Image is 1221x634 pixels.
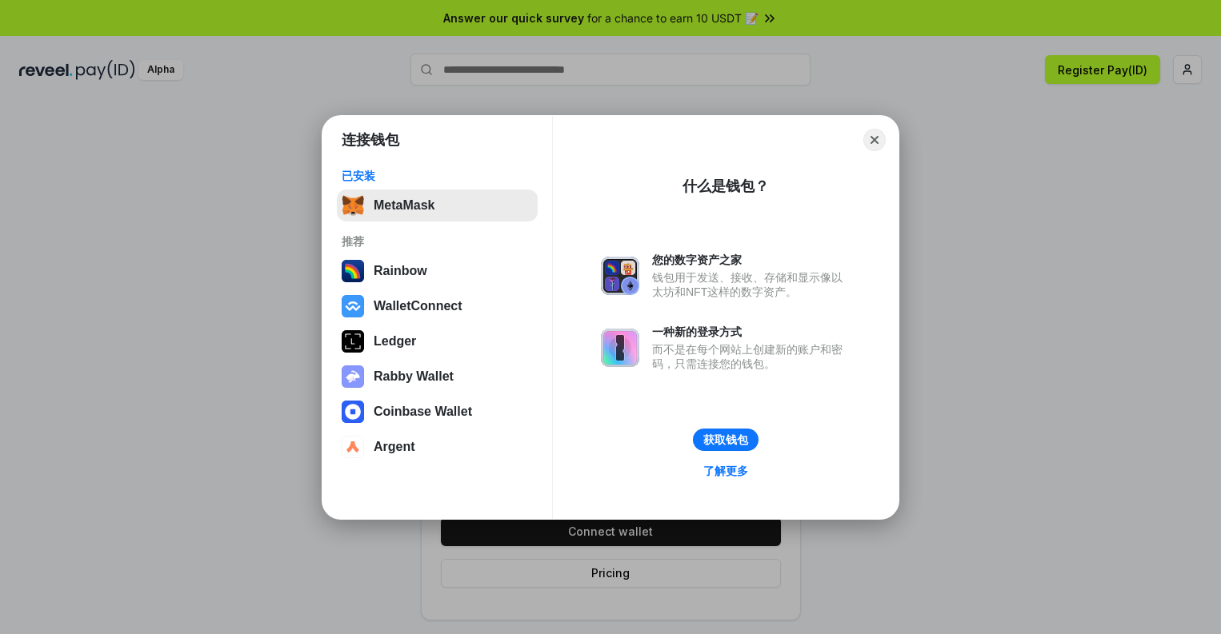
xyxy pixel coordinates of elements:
img: svg+xml,%3Csvg%20width%3D%2228%22%20height%3D%2228%22%20viewBox%3D%220%200%2028%2028%22%20fill%3D... [342,295,364,317]
div: 一种新的登录方式 [652,325,851,339]
button: Rainbow [337,255,538,287]
img: svg+xml,%3Csvg%20xmlns%3D%22http%3A%2F%2Fwww.w3.org%2F2000%2Fsvg%22%20fill%3D%22none%22%20viewBox... [342,365,364,388]
div: Rainbow [374,264,427,278]
button: Ledger [337,325,538,357]
div: Ledger [374,334,416,349]
div: 您的数字资产之家 [652,253,851,267]
div: 已安装 [342,169,533,183]
div: 什么是钱包？ [683,177,769,196]
div: 推荐 [342,234,533,249]
div: Rabby Wallet [374,369,454,384]
div: 了解更多 [703,464,748,478]
img: svg+xml,%3Csvg%20xmlns%3D%22http%3A%2F%2Fwww.w3.org%2F2000%2Fsvg%22%20width%3D%2228%22%20height%3... [342,330,364,353]
div: Argent [374,440,415,454]
button: Argent [337,431,538,463]
div: 钱包用于发送、接收、存储和显示像以太坊和NFT这样的数字资产。 [652,270,851,299]
button: WalletConnect [337,290,538,322]
img: svg+xml,%3Csvg%20width%3D%22120%22%20height%3D%22120%22%20viewBox%3D%220%200%20120%20120%22%20fil... [342,260,364,282]
div: Coinbase Wallet [374,405,472,419]
div: 获取钱包 [703,433,748,447]
button: Rabby Wallet [337,361,538,393]
button: Close [863,129,886,151]
button: 获取钱包 [693,429,759,451]
h1: 连接钱包 [342,130,399,150]
img: svg+xml,%3Csvg%20xmlns%3D%22http%3A%2F%2Fwww.w3.org%2F2000%2Fsvg%22%20fill%3D%22none%22%20viewBox... [601,329,639,367]
img: svg+xml,%3Csvg%20width%3D%2228%22%20height%3D%2228%22%20viewBox%3D%220%200%2028%2028%22%20fill%3D... [342,401,364,423]
img: svg+xml,%3Csvg%20xmlns%3D%22http%3A%2F%2Fwww.w3.org%2F2000%2Fsvg%22%20fill%3D%22none%22%20viewBox... [601,257,639,295]
img: svg+xml,%3Csvg%20fill%3D%22none%22%20height%3D%2233%22%20viewBox%3D%220%200%2035%2033%22%20width%... [342,194,364,217]
button: MetaMask [337,189,538,221]
img: svg+xml,%3Csvg%20width%3D%2228%22%20height%3D%2228%22%20viewBox%3D%220%200%2028%2028%22%20fill%3D... [342,436,364,458]
a: 了解更多 [694,461,758,481]
div: 而不是在每个网站上创建新的账户和密码，只需连接您的钱包。 [652,342,851,371]
div: WalletConnect [374,299,462,313]
div: MetaMask [374,198,434,213]
button: Coinbase Wallet [337,396,538,428]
